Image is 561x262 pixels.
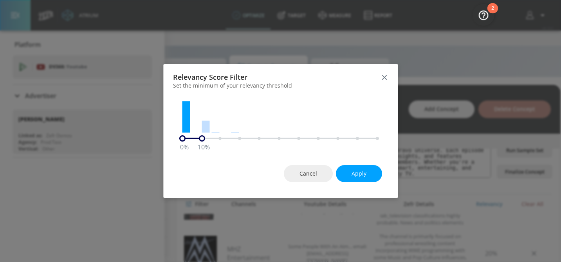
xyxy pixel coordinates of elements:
[173,70,388,82] div: Relevancy Score Filter
[336,165,382,183] button: Apply
[299,169,317,179] span: Cancel
[473,4,494,26] button: Open Resource Center, 2 new notifications
[491,8,494,18] div: 2
[173,82,388,89] div: Set the minimum of your relevancy threshold
[352,169,366,179] span: Apply
[194,143,210,151] div: 10 %
[176,143,189,151] div: 0 %
[284,165,333,183] button: Cancel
